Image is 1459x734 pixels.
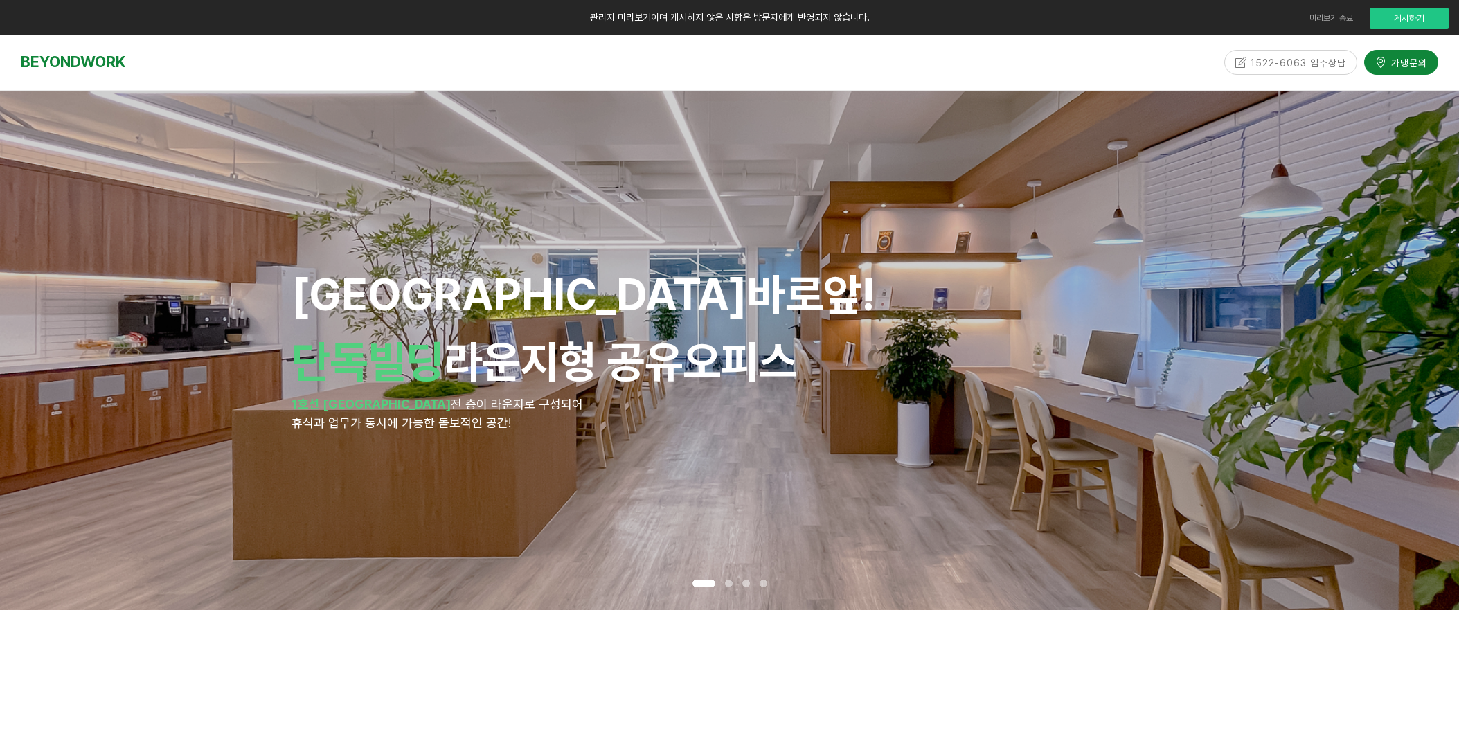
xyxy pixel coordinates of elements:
[747,268,875,321] span: 바로앞!
[1364,48,1438,72] a: 가맹문의
[292,335,797,388] span: 라운지형 공유오피스
[1387,53,1427,67] span: 가맹문의
[1309,13,1353,23] a: 미리보기 종료
[292,397,451,411] strong: 1호선 [GEOGRAPHIC_DATA]
[292,415,511,430] span: 휴식과 업무가 동시에 가능한 돋보적인 공간!
[1370,8,1449,29] a: 게시하기
[292,268,875,321] span: [GEOGRAPHIC_DATA]
[590,12,870,23] span: 관리자 미리보기이며 게시하지 않은 사항은 방문자에게 반영되지 않습니다.
[292,335,444,388] span: 단독빌딩
[21,49,125,75] a: BEYONDWORK
[451,397,583,411] span: 전 층이 라운지로 구성되어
